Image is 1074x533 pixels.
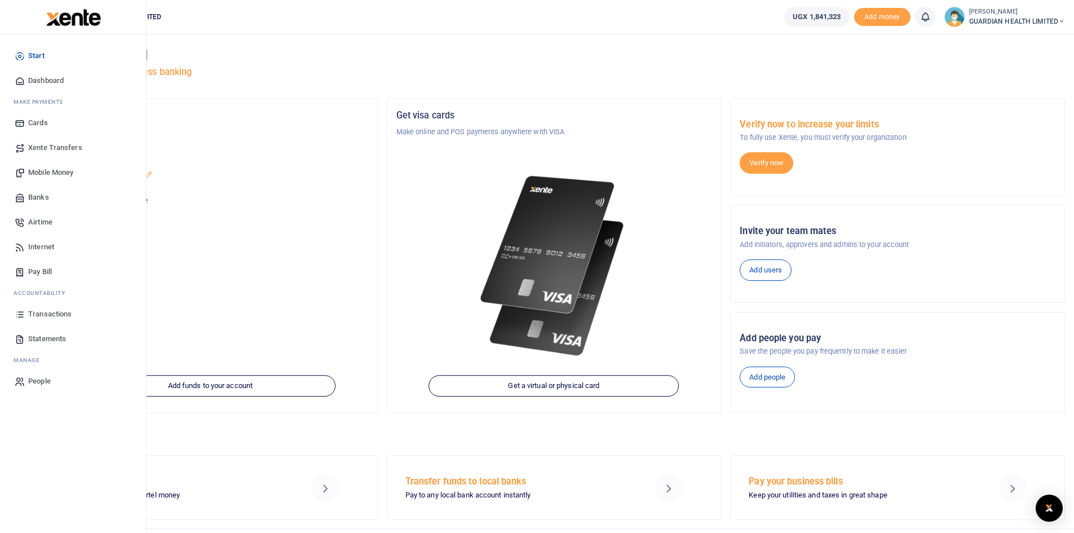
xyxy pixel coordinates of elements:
[740,152,793,174] a: Verify now
[9,210,137,235] a: Airtime
[46,9,101,26] img: logo-large
[9,68,137,93] a: Dashboard
[740,226,1055,237] h5: Invite your team mates
[52,209,368,221] h5: UGX 1,841,323
[43,455,378,519] a: Send Mobile Money MTN mobile money and Airtel money
[61,476,282,487] h5: Send Mobile Money
[19,98,63,106] span: ake Payments
[740,333,1055,344] h5: Add people you pay
[740,239,1055,250] p: Add initiators, approvers and admins to your account
[28,333,66,345] span: Statements
[749,476,970,487] h5: Pay your business bills
[52,153,368,165] h5: Account
[969,16,1065,27] span: GUARDIAN HEALTH LIMITED
[52,110,368,121] h5: Organization
[405,476,626,487] h5: Transfer funds to local banks
[944,7,965,27] img: profile-user
[9,302,137,327] a: Transactions
[85,376,335,397] a: Add funds to your account
[784,7,849,27] a: UGX 1,841,323
[28,142,82,153] span: Xente Transfers
[43,49,1065,61] h4: Hello [PERSON_NAME]
[854,8,911,27] span: Add money
[28,50,45,61] span: Start
[9,351,137,369] li: M
[9,135,137,160] a: Xente Transfers
[45,12,101,21] a: logo-small logo-large logo-large
[9,111,137,135] a: Cards
[396,126,712,138] p: Make online and POS payments anywhere with VISA
[396,110,712,121] h5: Get visa cards
[52,126,368,138] p: GUARDIAN HEALTH LIMITED
[740,259,792,281] a: Add users
[740,119,1055,130] h5: Verify now to increase your limits
[475,165,633,368] img: xente-_physical_cards.png
[740,367,795,388] a: Add people
[9,327,137,351] a: Statements
[9,93,137,111] li: M
[730,455,1065,519] a: Pay your business bills Keep your utilities and taxes in great shape
[740,346,1055,357] p: Save the people you pay frequently to make it easier
[9,185,137,210] a: Banks
[387,455,722,519] a: Transfer funds to local banks Pay to any local bank account instantly
[28,309,72,320] span: Transactions
[9,235,137,259] a: Internet
[793,11,841,23] span: UGX 1,841,323
[429,376,679,397] a: Get a virtual or physical card
[28,376,51,387] span: People
[405,490,626,501] p: Pay to any local bank account instantly
[9,43,137,68] a: Start
[944,7,1065,27] a: profile-user [PERSON_NAME] GUARDIAN HEALTH LIMITED
[969,7,1065,17] small: [PERSON_NAME]
[61,490,282,501] p: MTN mobile money and Airtel money
[749,490,970,501] p: Keep your utilities and taxes in great shape
[9,160,137,185] a: Mobile Money
[780,7,854,27] li: Wallet ballance
[9,369,137,394] a: People
[28,117,48,129] span: Cards
[43,67,1065,78] h5: Welcome to better business banking
[854,8,911,27] li: Toup your wallet
[22,289,65,297] span: countability
[19,356,40,364] span: anage
[9,284,137,302] li: Ac
[28,217,52,228] span: Airtime
[9,259,137,284] a: Pay Bill
[28,241,54,253] span: Internet
[28,167,73,178] span: Mobile Money
[52,170,368,182] p: GUARDIAN HEALTH LIMITED
[43,428,1065,441] h4: Make a transaction
[28,192,49,203] span: Banks
[740,132,1055,143] p: To fully use Xente, you must verify your organization
[52,195,368,206] p: Your current account balance
[28,75,64,86] span: Dashboard
[1036,495,1063,522] div: Open Intercom Messenger
[854,12,911,20] a: Add money
[28,266,52,277] span: Pay Bill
